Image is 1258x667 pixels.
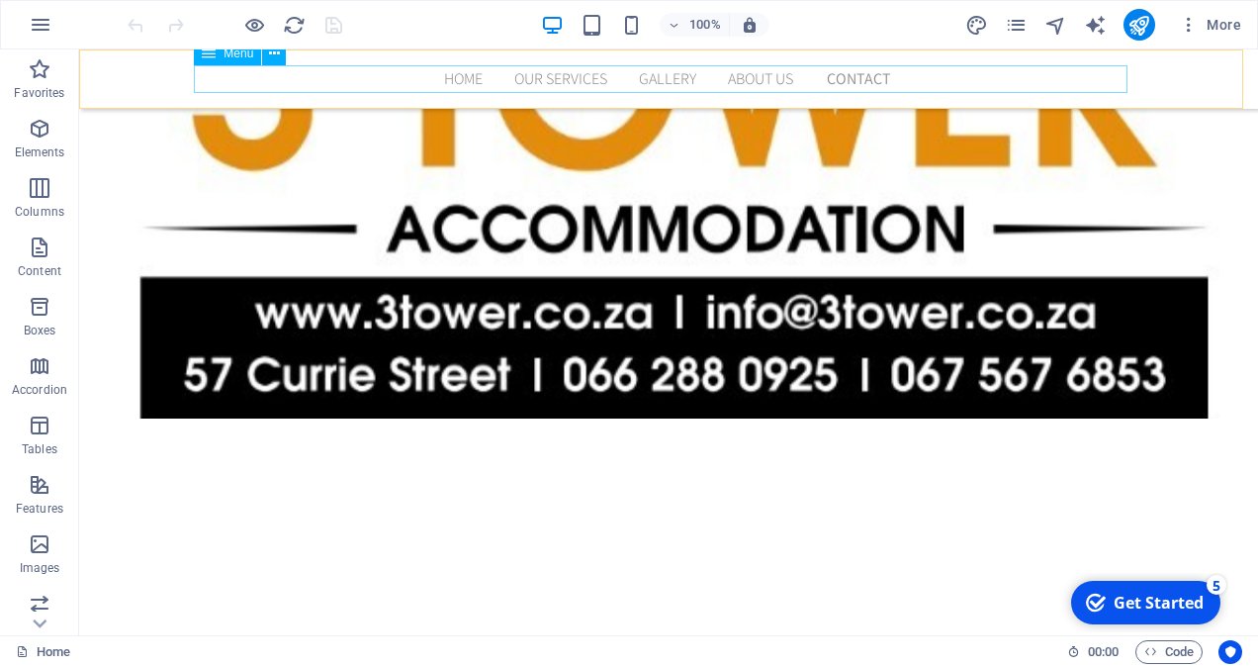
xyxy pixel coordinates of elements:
p: Boxes [24,323,56,338]
p: Accordion [12,382,67,398]
i: Navigator [1044,14,1067,37]
button: Code [1135,640,1203,664]
button: reload [282,13,306,37]
button: publish [1123,9,1155,41]
p: Tables [22,441,57,457]
i: Pages (Ctrl+Alt+S) [1005,14,1028,37]
span: Code [1144,640,1194,664]
span: 00 00 [1088,640,1119,664]
button: Click here to leave preview mode and continue editing [242,13,266,37]
button: Usercentrics [1218,640,1242,664]
button: 100% [660,13,730,37]
p: Columns [15,204,64,220]
i: Design (Ctrl+Alt+Y) [965,14,988,37]
a: Click to cancel selection. Double-click to open Pages [16,640,70,664]
i: AI Writer [1084,14,1107,37]
span: Menu [224,48,253,59]
p: Features [16,501,63,517]
p: Content [18,263,61,279]
span: : [1102,644,1105,659]
button: text_generator [1084,13,1108,37]
p: Elements [15,144,65,160]
button: pages [1005,13,1029,37]
h6: Session time [1067,640,1120,664]
h6: 100% [689,13,721,37]
i: Publish [1127,14,1150,37]
p: Images [20,560,60,576]
div: Get Started 5 items remaining, 0% complete [11,8,160,51]
span: More [1179,15,1241,35]
p: Favorites [14,85,64,101]
button: design [965,13,989,37]
div: 5 [146,2,166,22]
i: On resize automatically adjust zoom level to fit chosen device. [741,16,759,34]
button: navigator [1044,13,1068,37]
button: More [1171,9,1249,41]
div: Get Started [53,19,143,41]
i: Reload page [283,14,306,37]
